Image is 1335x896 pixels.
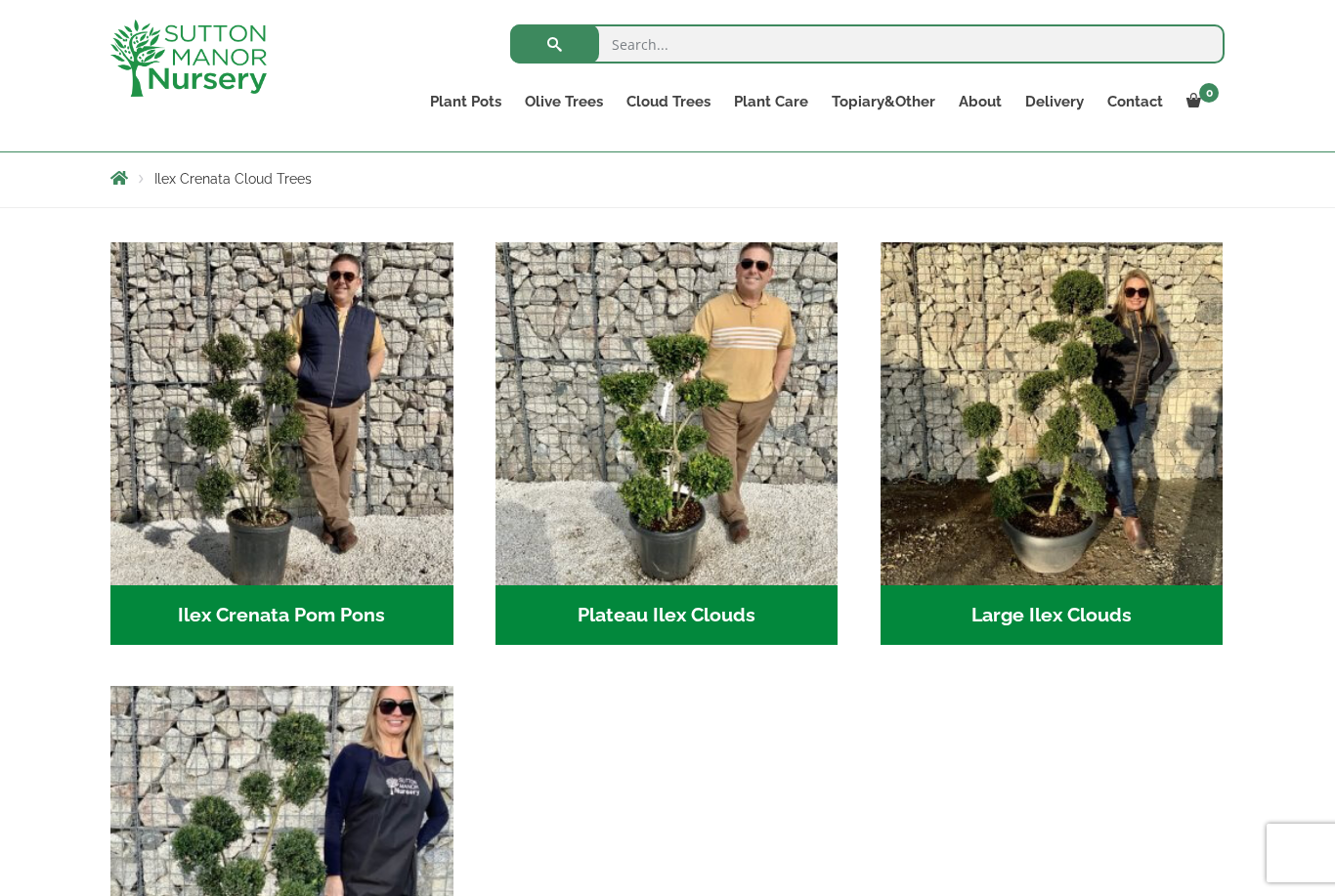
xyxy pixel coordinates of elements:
a: Visit product category Plateau Ilex Clouds [495,242,839,645]
img: Ilex Crenata Pom Pons [110,242,453,585]
a: Visit product category Large Ilex Clouds [881,242,1224,645]
a: Plant Pots [418,88,513,115]
a: Cloud Trees [615,88,722,115]
img: logo [110,20,267,97]
span: 0 [1199,83,1219,103]
a: Plant Care [722,88,820,115]
nav: Breadcrumbs [110,170,1225,186]
a: Olive Trees [513,88,615,115]
span: Ilex Crenata Cloud Trees [154,171,312,187]
a: 0 [1175,88,1225,115]
img: Large Ilex Clouds [881,242,1224,585]
h2: Large Ilex Clouds [881,585,1224,646]
input: Search... [510,24,1225,64]
h2: Plateau Ilex Clouds [495,585,839,646]
a: Topiary&Other [820,88,947,115]
a: Contact [1096,88,1175,115]
h2: Ilex Crenata Pom Pons [110,585,453,646]
img: Plateau Ilex Clouds [495,242,839,585]
a: Visit product category Ilex Crenata Pom Pons [110,242,453,645]
a: Delivery [1013,88,1096,115]
a: About [947,88,1013,115]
